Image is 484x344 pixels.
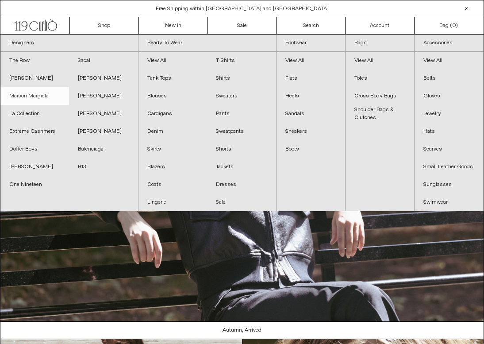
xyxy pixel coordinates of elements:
[208,17,277,34] a: Sale
[415,193,484,211] a: Swimwear
[415,70,484,87] a: Belts
[138,87,207,105] a: Blouses
[346,35,414,52] a: Bags
[138,193,207,211] a: Lingerie
[452,22,458,30] span: )
[277,17,346,34] a: Search
[138,123,207,140] a: Denim
[277,52,345,70] a: View All
[69,105,138,123] a: [PERSON_NAME]
[139,17,208,34] a: New In
[0,52,69,70] a: The Row
[138,176,207,193] a: Coats
[69,52,138,70] a: Sacai
[207,158,276,176] a: Jackets
[69,158,138,176] a: R13
[0,322,484,339] a: Autumn, Arrived
[277,123,345,140] a: Sneakers
[415,105,484,123] a: Jewelry
[0,140,69,158] a: Doffer Boys
[207,52,276,70] a: T-Shirts
[0,87,69,105] a: Maison Margiela
[138,158,207,176] a: Blazers
[415,123,484,140] a: Hats
[138,105,207,123] a: Cardigans
[415,87,484,105] a: Gloves
[207,176,276,193] a: Dresses
[277,140,345,158] a: Boots
[138,70,207,87] a: Tank Tops
[207,193,276,211] a: Sale
[0,176,69,193] a: One Nineteen
[69,140,138,158] a: Balenciaga
[346,52,414,70] a: View All
[156,5,329,12] a: Free Shipping within [GEOGRAPHIC_DATA] and [GEOGRAPHIC_DATA]
[452,22,456,29] span: 0
[415,52,484,70] a: View All
[0,70,69,87] a: [PERSON_NAME]
[207,123,276,140] a: Sweatpants
[138,35,276,52] a: Ready To Wear
[207,105,276,123] a: Pants
[69,123,138,140] a: [PERSON_NAME]
[346,70,414,87] a: Totes
[346,105,414,123] a: Shoulder Bags & Clutches
[207,140,276,158] a: Shorts
[277,87,345,105] a: Heels
[415,17,484,34] a: Bag ()
[277,70,345,87] a: Flats
[0,105,69,123] a: La Collection
[346,87,414,105] a: Cross Body Bags
[0,123,69,140] a: Extreme Cashmere
[277,35,345,52] a: Footwear
[415,35,484,52] a: Accessories
[415,140,484,158] a: Scarves
[0,35,138,52] a: Designers
[415,158,484,176] a: Small Leather Goods
[138,140,207,158] a: Skirts
[415,176,484,193] a: Sunglasses
[277,105,345,123] a: Sandals
[346,17,415,34] a: Account
[0,158,69,176] a: [PERSON_NAME]
[207,70,276,87] a: Shirts
[138,52,207,70] a: View All
[69,87,138,105] a: [PERSON_NAME]
[70,17,139,34] a: Shop
[69,70,138,87] a: [PERSON_NAME]
[207,87,276,105] a: Sweaters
